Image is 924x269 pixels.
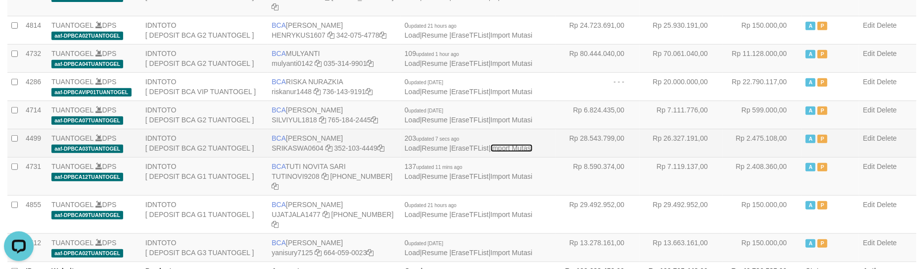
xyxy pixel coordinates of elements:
[491,211,533,218] a: Import Mutasi
[863,50,875,57] a: Edit
[422,249,448,257] a: Resume
[806,78,816,87] span: Active
[47,44,141,72] td: DPS
[405,134,532,152] span: | | |
[272,88,312,96] a: riskanur1448
[556,233,640,262] td: Rp 13.278.161,00
[452,172,489,180] a: EraseTFList
[272,201,286,209] span: BCA
[409,241,443,246] span: updated [DATE]
[556,44,640,72] td: Rp 80.444.040,00
[405,162,532,180] span: | | |
[422,144,448,152] a: Resume
[405,116,420,124] a: Load
[806,50,816,58] span: Active
[47,195,141,233] td: DPS
[556,195,640,233] td: Rp 29.492.952,00
[268,129,401,157] td: [PERSON_NAME] 352-103-4449
[723,72,802,101] td: Rp 22.790.117,00
[452,249,489,257] a: EraseTFList
[491,88,533,96] a: Import Mutasi
[640,72,723,101] td: Rp 20.000.000,00
[272,144,323,152] a: SRIKASWA0604
[409,108,443,113] span: updated [DATE]
[723,16,802,44] td: Rp 150.000,00
[556,101,640,129] td: Rp 6.824.435,00
[268,44,401,72] td: MULYANTI 035-314-9901
[272,211,321,218] a: UJATJALA1477
[818,22,828,30] span: Paused
[405,134,460,142] span: 203
[272,182,278,190] a: Copy 5665095298 to clipboard
[51,249,123,258] span: aaf-DPBCA02TUANTOGEL
[877,78,897,86] a: Delete
[422,59,448,67] a: Resume
[452,59,489,67] a: EraseTFList
[51,88,132,97] span: aaf-DPBCAVIP01TUANTOGEL
[818,163,828,171] span: Paused
[818,239,828,248] span: Paused
[863,21,875,29] a: Edit
[491,144,533,152] a: Import Mutasi
[141,44,268,72] td: IDNTOTO [ DEPOSIT BCA G2 TUANTOGEL ]
[422,31,448,39] a: Resume
[268,72,401,101] td: RISKA NURAZKIA 736-143-9191
[272,116,317,124] a: SILVIYUL1818
[806,239,816,248] span: Active
[640,16,723,44] td: Rp 25.930.191,00
[422,211,448,218] a: Resume
[379,31,386,39] a: Copy 3420754778 to clipboard
[877,106,897,114] a: Delete
[141,129,268,157] td: IDNTOTO [ DEPOSIT BCA G2 TUANTOGEL ]
[51,201,93,209] a: TUANTOGEL
[640,44,723,72] td: Rp 70.061.040,00
[322,172,328,180] a: Copy TUTINOVI9208 to clipboard
[405,106,443,114] span: 0
[863,78,875,86] a: Edit
[640,157,723,195] td: Rp 7.119.137,00
[405,201,457,209] span: 0
[405,211,420,218] a: Load
[51,162,93,170] a: TUANTOGEL
[268,157,401,195] td: TUTI NOVITA SARI [PHONE_NUMBER]
[268,16,401,44] td: [PERSON_NAME] 342-075-4778
[640,101,723,129] td: Rp 7.111.776,00
[806,135,816,143] span: Active
[416,136,460,142] span: updated 7 secs ago
[51,211,123,219] span: aaf-DPBCA09TUANTOGEL
[51,78,93,86] a: TUANTOGEL
[22,157,47,195] td: 4731
[22,44,47,72] td: 4732
[366,88,372,96] a: Copy 7361439191 to clipboard
[141,101,268,129] td: IDNTOTO [ DEPOSIT BCA G2 TUANTOGEL ]
[367,249,374,257] a: Copy 6640590023 to clipboard
[319,116,326,124] a: Copy SILVIYUL1818 to clipboard
[405,201,532,218] span: | | |
[452,88,489,96] a: EraseTFList
[268,101,401,129] td: [PERSON_NAME] 765-184-2445
[371,116,378,124] a: Copy 7651842445 to clipboard
[405,31,420,39] a: Load
[723,233,802,262] td: Rp 150.000,00
[405,162,462,170] span: 137
[47,72,141,101] td: DPS
[640,233,723,262] td: Rp 13.663.161,00
[405,21,532,39] span: | | |
[47,101,141,129] td: DPS
[141,157,268,195] td: IDNTOTO [ DEPOSIT BCA G1 TUANTOGEL ]
[405,106,532,124] span: | | |
[818,201,828,210] span: Paused
[323,211,329,218] a: Copy UJATJALA1477 to clipboard
[268,195,401,233] td: [PERSON_NAME] [PHONE_NUMBER]
[22,195,47,233] td: 4855
[491,31,533,39] a: Import Mutasi
[272,21,286,29] span: BCA
[723,195,802,233] td: Rp 150.000,00
[409,203,457,208] span: updated 21 hours ago
[4,4,34,34] button: Open LiveChat chat widget
[409,23,457,29] span: updated 21 hours ago
[405,50,459,57] span: 109
[416,164,462,170] span: updated 11 mins ago
[141,233,268,262] td: IDNTOTO [ DEPOSIT BCA G3 TUANTOGEL ]
[405,78,532,96] span: | | |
